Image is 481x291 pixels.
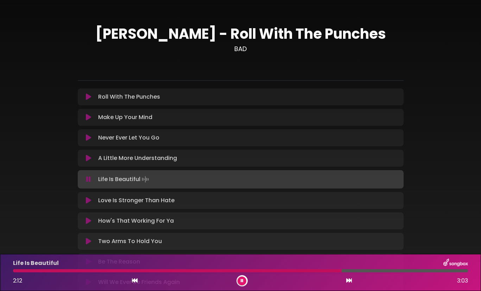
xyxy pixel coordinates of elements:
h1: [PERSON_NAME] - Roll With The Punches [78,25,404,42]
p: Life Is Beautiful [98,174,150,184]
p: Life Is Beautiful [13,259,59,267]
p: Two Arms To Hold You [98,237,162,246]
p: Never Ever Let You Go [98,134,159,142]
p: Love Is Stronger Than Hate [98,196,175,205]
p: How's That Working For Ya [98,217,174,225]
img: songbox-logo-white.png [443,259,468,268]
p: Roll With The Punches [98,93,160,101]
p: A Little More Understanding [98,154,177,162]
h3: BAD [78,45,404,53]
span: 3:03 [457,277,468,285]
img: waveform4.gif [140,174,150,184]
span: 2:12 [13,277,22,285]
p: Make Up Your Mind [98,113,152,122]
